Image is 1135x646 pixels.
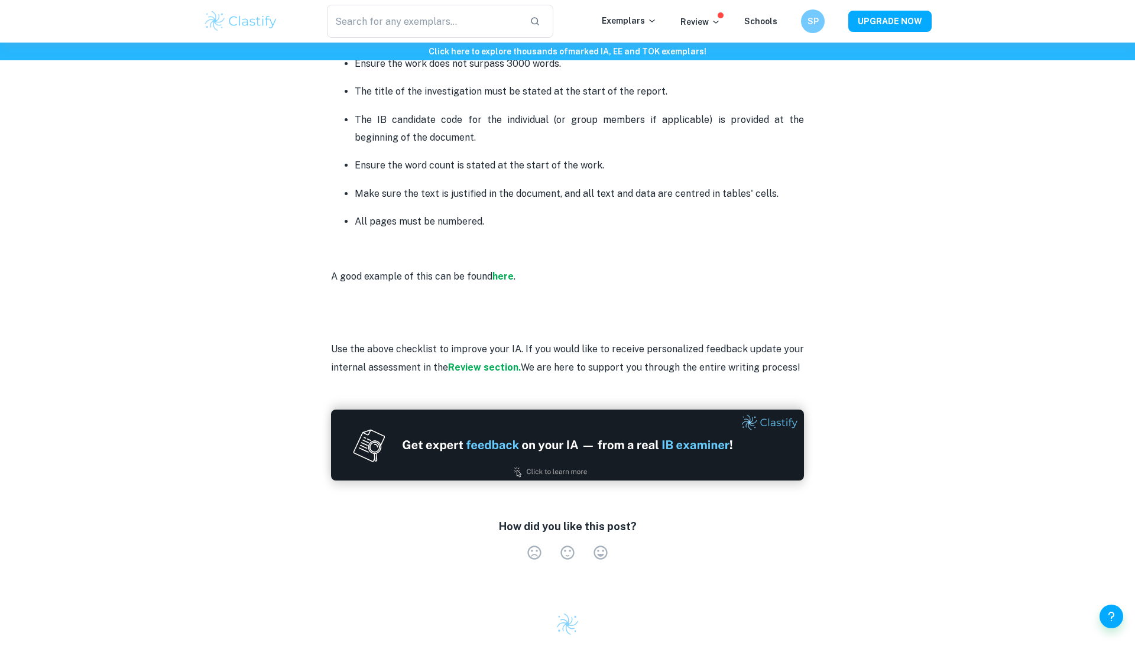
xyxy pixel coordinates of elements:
a: Review section. [448,362,521,373]
button: SP [801,9,825,33]
p: Make sure the text is justified in the document, and all text and data are centred in tables' cells. [355,185,804,203]
img: Ad [331,410,804,481]
a: here [492,271,514,282]
img: Clastify logo [203,9,278,33]
p: Exemplars [602,14,657,27]
p: The IB candidate code for the individual (or group members if applicable) is provided at the begi... [355,111,804,147]
p: The title of the investigation must be stated at the start of the report. [355,83,804,100]
h6: SP [806,15,820,28]
input: Search for any exemplars... [327,5,520,38]
img: Clastify logo [556,612,579,636]
button: UPGRADE NOW [848,11,932,32]
h6: How did you like this post? [499,518,637,535]
span: We are here to support you through the entire writing process! [521,362,800,373]
a: Schools [744,17,777,26]
p: Ensure the work does not surpass 3000 words. [355,55,804,73]
p: Ensure the word count is stated at the start of the work. [355,157,804,174]
p: A good example of this can be found . [331,268,804,285]
h6: Click here to explore thousands of marked IA, EE and TOK exemplars ! [2,45,1133,58]
p: All pages must be numbered. [355,213,804,231]
button: Help and Feedback [1100,605,1123,628]
span: Use the above checklist to improve your IA. If you would like to receive personalized feedback up... [331,343,806,372]
p: Review [680,15,721,28]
